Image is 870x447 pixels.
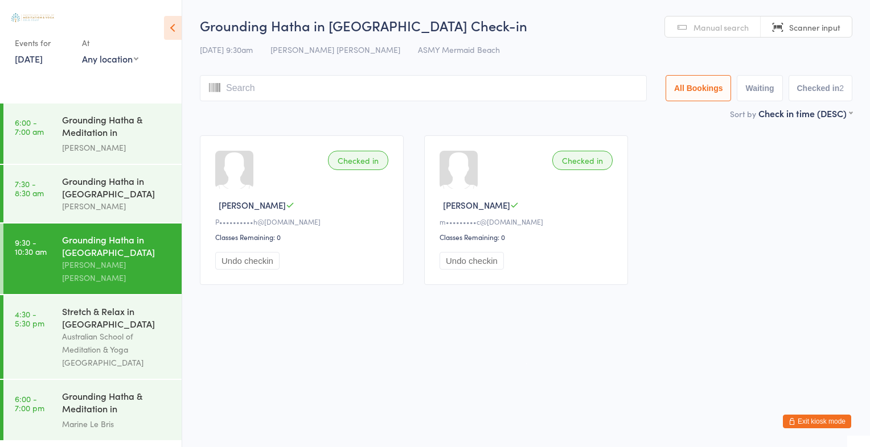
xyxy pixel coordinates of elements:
[82,34,138,52] div: At
[783,415,851,428] button: Exit kiosk mode
[62,200,172,213] div: [PERSON_NAME]
[62,141,172,154] div: [PERSON_NAME]
[62,330,172,369] div: Australian School of Meditation & Yoga [GEOGRAPHIC_DATA]
[440,217,616,226] div: m•••••••••c@[DOMAIN_NAME]
[215,217,392,226] div: P••••••••••h@[DOMAIN_NAME]
[215,232,392,242] div: Classes Remaining: 0
[62,258,172,284] div: [PERSON_NAME] [PERSON_NAME]
[62,390,172,417] div: Grounding Hatha & Meditation in [GEOGRAPHIC_DATA]
[62,113,172,141] div: Grounding Hatha & Meditation in [GEOGRAPHIC_DATA]
[62,305,172,330] div: Stretch & Relax in [GEOGRAPHIC_DATA]
[11,13,54,22] img: Australian School of Meditation & Yoga (Gold Coast)
[758,107,852,119] div: Check in time (DESC)
[15,394,44,412] time: 6:00 - 7:00 pm
[15,238,47,256] time: 9:30 - 10:30 am
[200,16,852,35] h2: Grounding Hatha in [GEOGRAPHIC_DATA] Check-in
[62,417,172,431] div: Marine Le Bris
[3,380,182,440] a: 6:00 -7:00 pmGrounding Hatha & Meditation in [GEOGRAPHIC_DATA]Marine Le Bris
[552,151,613,170] div: Checked in
[440,232,616,242] div: Classes Remaining: 0
[215,252,280,270] button: Undo checkin
[789,22,840,33] span: Scanner input
[737,75,782,101] button: Waiting
[219,199,286,211] span: [PERSON_NAME]
[15,309,44,328] time: 4:30 - 5:30 pm
[15,118,44,136] time: 6:00 - 7:00 am
[62,175,172,200] div: Grounding Hatha in [GEOGRAPHIC_DATA]
[3,104,182,164] a: 6:00 -7:00 amGrounding Hatha & Meditation in [GEOGRAPHIC_DATA][PERSON_NAME]
[82,52,138,65] div: Any location
[200,75,647,101] input: Search
[418,44,500,55] span: ASMY Mermaid Beach
[200,44,253,55] span: [DATE] 9:30am
[15,179,44,197] time: 7:30 - 8:30 am
[15,34,71,52] div: Events for
[693,22,749,33] span: Manual search
[3,295,182,379] a: 4:30 -5:30 pmStretch & Relax in [GEOGRAPHIC_DATA]Australian School of Meditation & Yoga [GEOGRAPH...
[62,233,172,258] div: Grounding Hatha in [GEOGRAPHIC_DATA]
[789,75,853,101] button: Checked in2
[666,75,732,101] button: All Bookings
[328,151,388,170] div: Checked in
[15,52,43,65] a: [DATE]
[443,199,510,211] span: [PERSON_NAME]
[270,44,400,55] span: [PERSON_NAME] [PERSON_NAME]
[440,252,504,270] button: Undo checkin
[3,165,182,222] a: 7:30 -8:30 amGrounding Hatha in [GEOGRAPHIC_DATA][PERSON_NAME]
[730,108,756,119] label: Sort by
[839,84,844,93] div: 2
[3,223,182,294] a: 9:30 -10:30 amGrounding Hatha in [GEOGRAPHIC_DATA][PERSON_NAME] [PERSON_NAME]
